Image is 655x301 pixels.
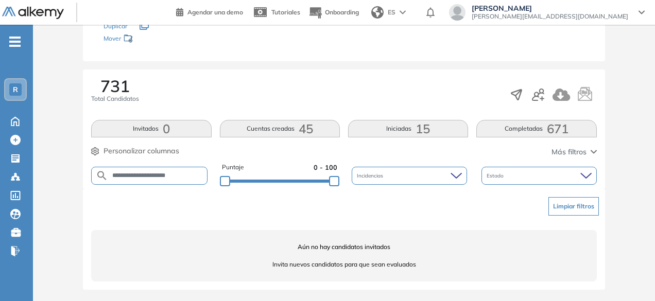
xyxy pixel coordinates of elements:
[9,41,21,43] i: -
[104,30,206,49] div: Mover
[2,7,64,20] img: Logo
[487,172,506,180] span: Estado
[472,4,628,12] span: [PERSON_NAME]
[91,146,179,156] button: Personalizar columnas
[13,85,18,94] span: R
[187,8,243,16] span: Agendar una demo
[348,120,468,137] button: Iniciadas15
[91,120,211,137] button: Invitados0
[314,163,337,172] span: 0 - 100
[476,120,596,137] button: Completadas671
[271,8,300,16] span: Tutoriales
[91,260,596,269] span: Invita nuevos candidatos para que sean evaluados
[104,22,127,30] span: Duplicar
[472,12,628,21] span: [PERSON_NAME][EMAIL_ADDRESS][DOMAIN_NAME]
[357,172,385,180] span: Incidencias
[96,169,108,182] img: SEARCH_ALT
[176,5,243,17] a: Agendar una demo
[371,6,384,19] img: world
[551,147,597,157] button: Más filtros
[91,242,596,252] span: Aún no hay candidatos invitados
[352,167,467,185] div: Incidencias
[104,146,179,156] span: Personalizar columnas
[220,120,340,137] button: Cuentas creadas45
[388,8,395,17] span: ES
[100,78,130,94] span: 731
[325,8,359,16] span: Onboarding
[222,163,244,172] span: Puntaje
[481,167,597,185] div: Estado
[400,10,406,14] img: arrow
[548,197,599,216] button: Limpiar filtros
[308,2,359,24] button: Onboarding
[551,147,587,157] span: Más filtros
[91,94,139,103] span: Total Candidatos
